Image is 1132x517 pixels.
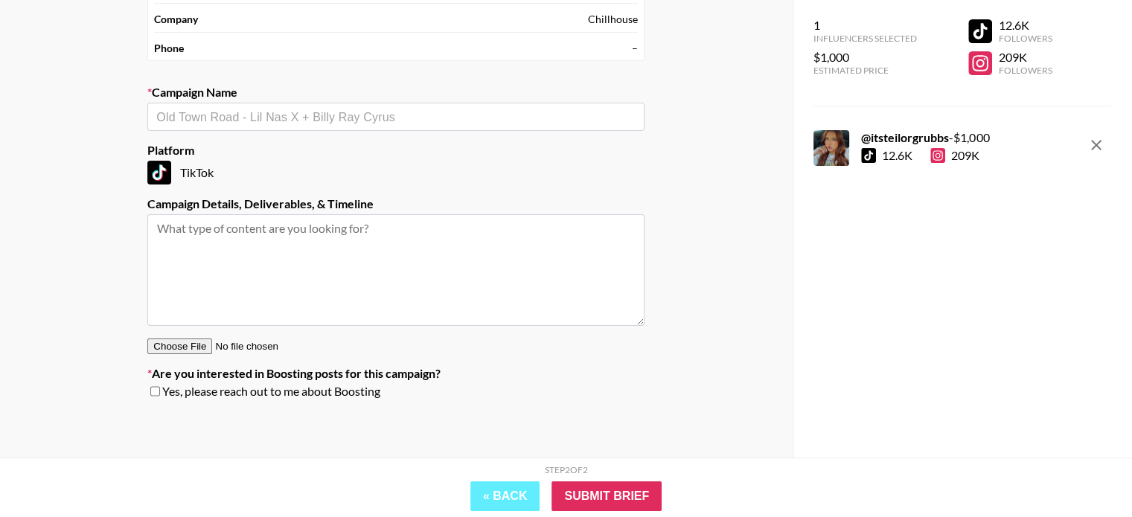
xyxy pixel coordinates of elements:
[998,33,1052,44] div: Followers
[162,384,380,399] span: Yes, please reach out to me about Boosting
[551,481,662,511] input: Submit Brief
[930,148,979,163] div: 209K
[882,148,912,163] div: 12.6K
[588,13,638,26] div: Chillhouse
[813,33,917,44] div: Influencers Selected
[147,366,645,381] label: Are you interested in Boosting posts for this campaign?
[470,481,540,511] button: « Back
[861,130,949,144] strong: @ itsteilorgrubbs
[545,464,588,475] div: Step 2 of 2
[147,161,171,184] img: TikTok
[813,50,917,65] div: $1,000
[998,18,1052,33] div: 12.6K
[156,109,636,126] input: Old Town Road - Lil Nas X + Billy Ray Cyrus
[861,130,989,145] div: - $ 1,000
[147,161,645,184] div: TikTok
[998,50,1052,65] div: 209K
[632,42,638,55] div: –
[147,143,645,158] label: Platform
[147,85,645,100] label: Campaign Name
[813,18,917,33] div: 1
[1081,130,1111,160] button: remove
[154,42,184,55] strong: Phone
[998,65,1052,76] div: Followers
[147,196,645,211] label: Campaign Details, Deliverables, & Timeline
[154,13,198,26] strong: Company
[813,65,917,76] div: Estimated Price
